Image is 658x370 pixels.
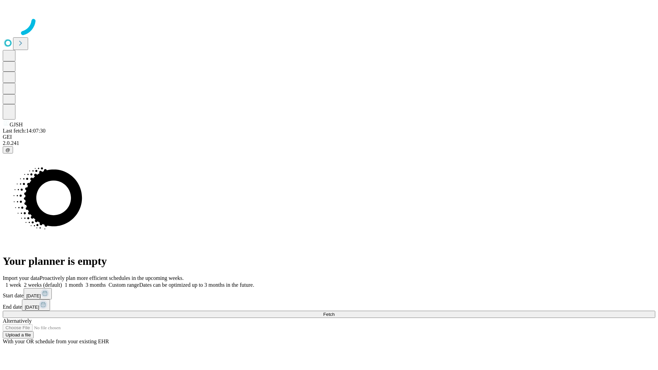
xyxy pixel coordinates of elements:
[139,282,254,288] span: Dates can be optimized up to 3 months in the future.
[3,146,13,153] button: @
[65,282,83,288] span: 1 month
[109,282,139,288] span: Custom range
[10,122,23,127] span: GJSH
[3,299,655,311] div: End date
[24,288,52,299] button: [DATE]
[22,299,50,311] button: [DATE]
[3,338,109,344] span: With your OR schedule from your existing EHR
[3,140,655,146] div: 2.0.241
[3,288,655,299] div: Start date
[3,134,655,140] div: GEI
[26,293,41,298] span: [DATE]
[5,282,21,288] span: 1 week
[40,275,184,281] span: Proactively plan more efficient schedules in the upcoming weeks.
[3,318,32,324] span: Alternatively
[3,331,34,338] button: Upload a file
[24,282,62,288] span: 2 weeks (default)
[3,128,46,134] span: Last fetch: 14:07:30
[3,255,655,268] h1: Your planner is empty
[3,275,40,281] span: Import your data
[86,282,106,288] span: 3 months
[5,147,10,152] span: @
[25,305,39,310] span: [DATE]
[323,312,334,317] span: Fetch
[3,311,655,318] button: Fetch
